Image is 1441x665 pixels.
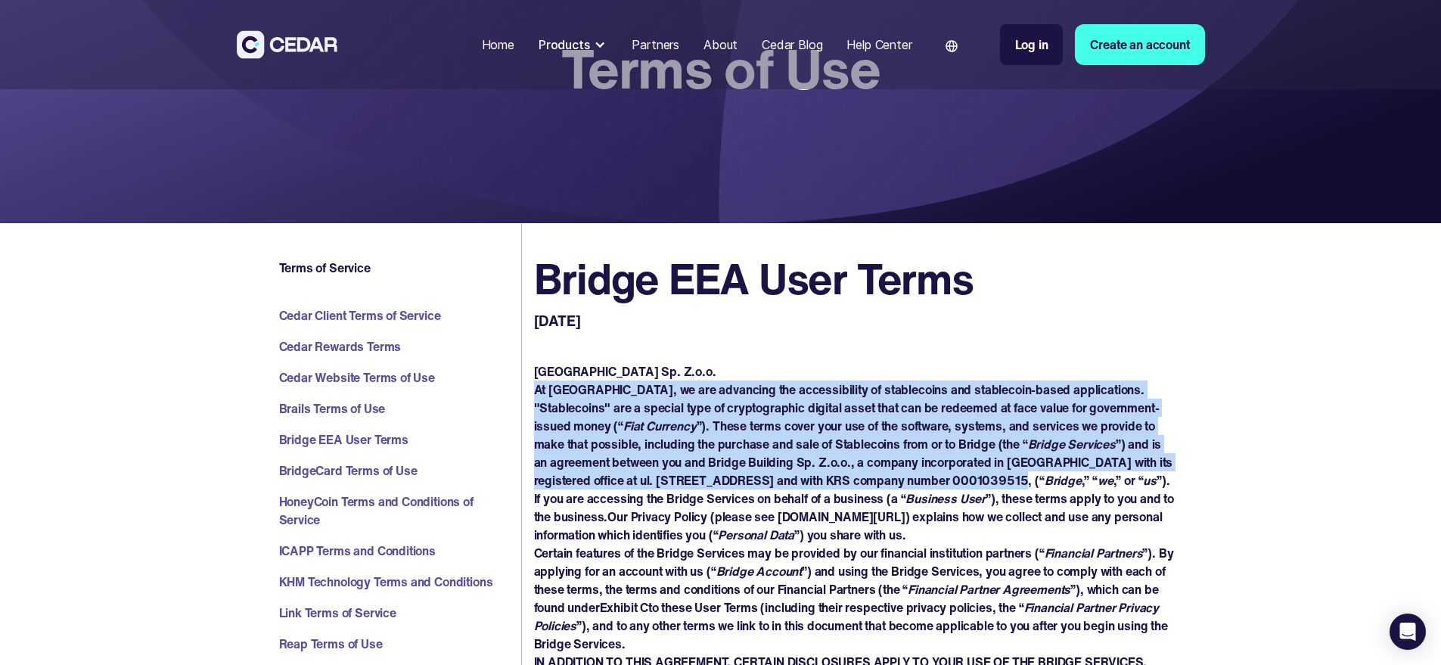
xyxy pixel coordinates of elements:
[1143,471,1157,489] em: us
[279,493,515,529] a: HoneyCoin Terms and Conditions of Service
[539,36,590,54] div: Products
[476,28,520,61] a: Home
[279,399,515,418] a: Brails Terms of Use
[561,42,880,95] h1: Terms of Use
[279,306,515,325] a: Cedar Client Terms of Service
[908,580,1070,598] em: Financial Partner Agreements
[840,28,918,61] a: Help Center
[534,598,1160,635] em: Financial Partner Privacy Policies
[1098,471,1113,489] em: we
[1015,36,1048,54] div: Log in
[279,259,515,276] h4: Terms of Service
[279,573,515,591] a: KHM Technology Terms and Conditions
[482,36,514,54] div: Home
[626,28,685,61] a: Partners
[534,544,1175,653] p: Certain features of the Bridge Services may be provided by our financial institution partners (“ ...
[534,362,1175,381] p: [GEOGRAPHIC_DATA] Sp. Z.o.o.
[905,489,986,508] em: Business User
[1045,471,1082,489] em: Bridge
[534,253,974,304] h2: Bridge EEA User Terms
[1075,24,1204,65] a: Create an account
[846,36,911,54] div: Help Center
[623,417,697,435] em: Fiat Currency
[279,461,515,480] a: BridgeCard Terms of Use
[756,28,828,61] a: Cedar Blog
[600,598,648,617] strong: Exhibit C
[279,604,515,622] a: Link Terms of Service
[279,337,515,356] a: Cedar Rewards Terms
[534,310,584,332] p: [DATE]
[1390,614,1426,650] div: Open Intercom Messenger
[632,36,679,54] div: Partners
[279,542,515,560] a: ICAPP Terms and Conditions
[533,30,614,60] div: Products
[1045,544,1143,562] em: Financial Partners
[534,381,1175,544] p: At [GEOGRAPHIC_DATA], we are advancing the accessibility of stablecoins and stablecoin-based appl...
[1028,435,1116,453] em: Bridge Services
[279,368,515,387] a: Cedar Website Terms of Use
[697,28,744,61] a: About
[946,40,958,52] img: world icon
[279,635,515,653] a: Reap Terms of Use
[703,36,738,54] div: About
[279,430,515,449] a: Bridge EEA User Terms
[762,36,822,54] div: Cedar Blog
[718,526,794,544] em: Personal Data
[1000,24,1064,65] a: Log in
[716,562,803,580] em: Bridge Account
